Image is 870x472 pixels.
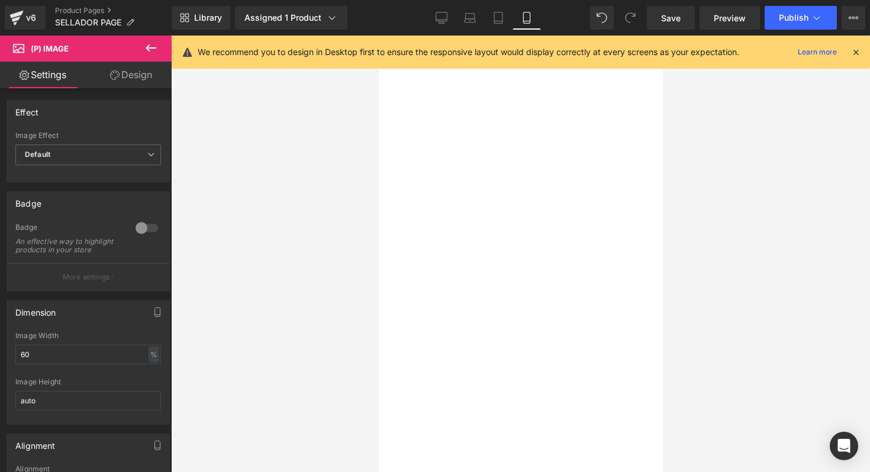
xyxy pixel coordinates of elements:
[15,131,161,140] div: Image Effect
[15,434,56,451] div: Alignment
[484,6,513,30] a: Tablet
[7,263,169,291] button: More settings
[149,346,159,362] div: %
[55,18,121,27] span: SELLADOR PAGE
[513,6,541,30] a: Mobile
[842,6,865,30] button: More
[661,12,681,24] span: Save
[15,332,161,340] div: Image Width
[456,6,484,30] a: Laptop
[55,6,172,15] a: Product Pages
[31,44,69,53] span: (P) Image
[88,62,174,88] a: Design
[172,6,230,30] a: New Library
[194,12,222,23] span: Library
[244,12,338,24] div: Assigned 1 Product
[15,101,38,117] div: Effect
[700,6,760,30] a: Preview
[779,13,808,23] span: Publish
[15,223,124,235] div: Badge
[15,345,161,364] input: auto
[63,272,110,282] p: More settings
[24,10,38,25] div: v6
[25,150,50,159] b: Default
[618,6,642,30] button: Redo
[765,6,837,30] button: Publish
[198,46,739,59] p: We recommend you to design in Desktop first to ensure the responsive layout would display correct...
[15,237,122,254] div: An effective way to highlight products in your store
[15,391,161,410] input: auto
[15,301,56,317] div: Dimension
[427,6,456,30] a: Desktop
[15,192,41,208] div: Badge
[5,6,46,30] a: v6
[714,12,746,24] span: Preview
[830,432,858,460] div: Open Intercom Messenger
[793,45,842,59] a: Learn more
[590,6,614,30] button: Undo
[15,378,161,386] div: Image Height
